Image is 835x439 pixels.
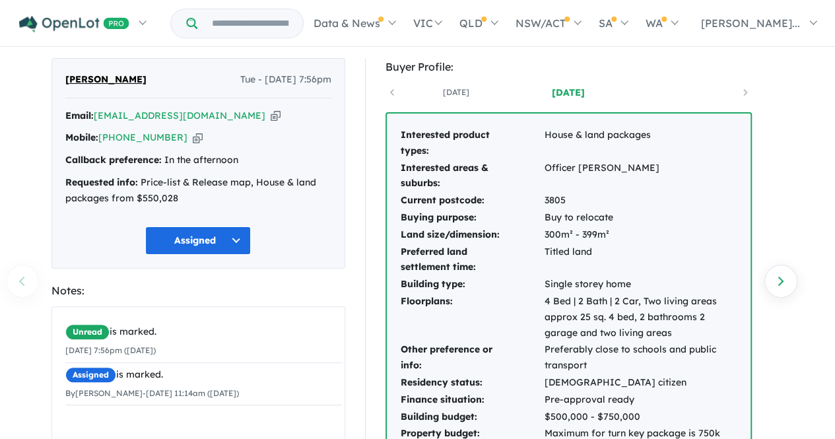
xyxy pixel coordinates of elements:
td: Current postcode: [400,192,544,209]
td: Preferably close to schools and public transport [544,341,737,374]
span: Assigned [65,367,116,383]
td: $500,000 - $750,000 [544,409,737,426]
strong: Email: [65,110,94,121]
div: Buyer Profile: [385,58,752,76]
td: 4 Bed | 2 Bath | 2 Car, Two living areas approx 25 sq. 4 bed, 2 bathrooms 2 garage and two living... [544,293,737,341]
td: Finance situation: [400,391,544,409]
td: House & land packages [544,127,737,160]
td: Residency status: [400,374,544,391]
strong: Mobile: [65,131,98,143]
strong: Callback preference: [65,154,162,166]
div: Price-list & Release map, House & land packages from $550,028 [65,175,331,207]
td: Building budget: [400,409,544,426]
td: 300m² - 399m² [544,226,737,244]
div: Notes: [51,282,345,300]
td: Interested areas & suburbs: [400,160,544,193]
span: Unread [65,324,110,340]
div: is marked. [65,367,341,383]
button: Assigned [145,226,251,255]
span: [PERSON_NAME]... [701,17,800,30]
td: Buying purpose: [400,209,544,226]
button: Copy [271,109,281,123]
td: 3805 [544,192,737,209]
span: [PERSON_NAME] [65,72,147,88]
td: Building type: [400,276,544,293]
td: [DEMOGRAPHIC_DATA] citizen [544,374,737,391]
td: Preferred land settlement time: [400,244,544,277]
a: [DATE] [400,86,512,99]
span: Tue - [DATE] 7:56pm [240,72,331,88]
a: [DATE] [512,86,624,99]
td: Floorplans: [400,293,544,341]
td: Officer [PERSON_NAME] [544,160,737,193]
td: Single storey home [544,276,737,293]
div: In the afternoon [65,152,331,168]
td: Land size/dimension: [400,226,544,244]
td: Buy to relocate [544,209,737,226]
td: Pre-approval ready [544,391,737,409]
small: [DATE] 7:56pm ([DATE]) [65,345,156,355]
a: [EMAIL_ADDRESS][DOMAIN_NAME] [94,110,265,121]
small: By [PERSON_NAME] - [DATE] 11:14am ([DATE]) [65,388,239,398]
td: Other preference or info: [400,341,544,374]
div: is marked. [65,324,341,340]
td: Interested product types: [400,127,544,160]
td: Titled land [544,244,737,277]
a: [PHONE_NUMBER] [98,131,187,143]
strong: Requested info: [65,176,138,188]
input: Try estate name, suburb, builder or developer [200,9,300,38]
img: Openlot PRO Logo White [19,16,129,32]
button: Copy [193,131,203,145]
